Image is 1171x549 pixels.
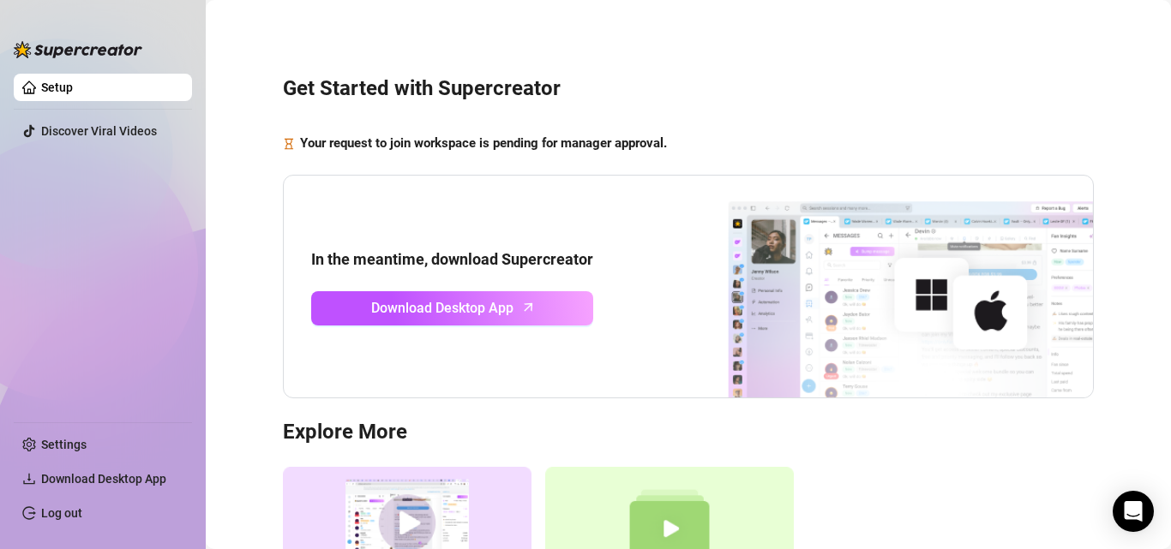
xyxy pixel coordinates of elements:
[300,135,667,151] strong: Your request to join workspace is pending for manager approval.
[41,506,82,520] a: Log out
[519,297,538,317] span: arrow-up
[41,81,73,94] a: Setup
[283,419,1094,446] h3: Explore More
[371,297,513,319] span: Download Desktop App
[14,41,142,58] img: logo-BBDzfeDw.svg
[41,472,166,486] span: Download Desktop App
[283,134,295,154] span: hourglass
[283,75,1094,103] h3: Get Started with Supercreator
[664,176,1093,398] img: download app
[22,472,36,486] span: download
[41,124,157,138] a: Discover Viral Videos
[311,250,593,268] strong: In the meantime, download Supercreator
[1113,491,1154,532] div: Open Intercom Messenger
[41,438,87,451] a: Settings
[311,291,593,325] a: Download Desktop Apparrow-up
